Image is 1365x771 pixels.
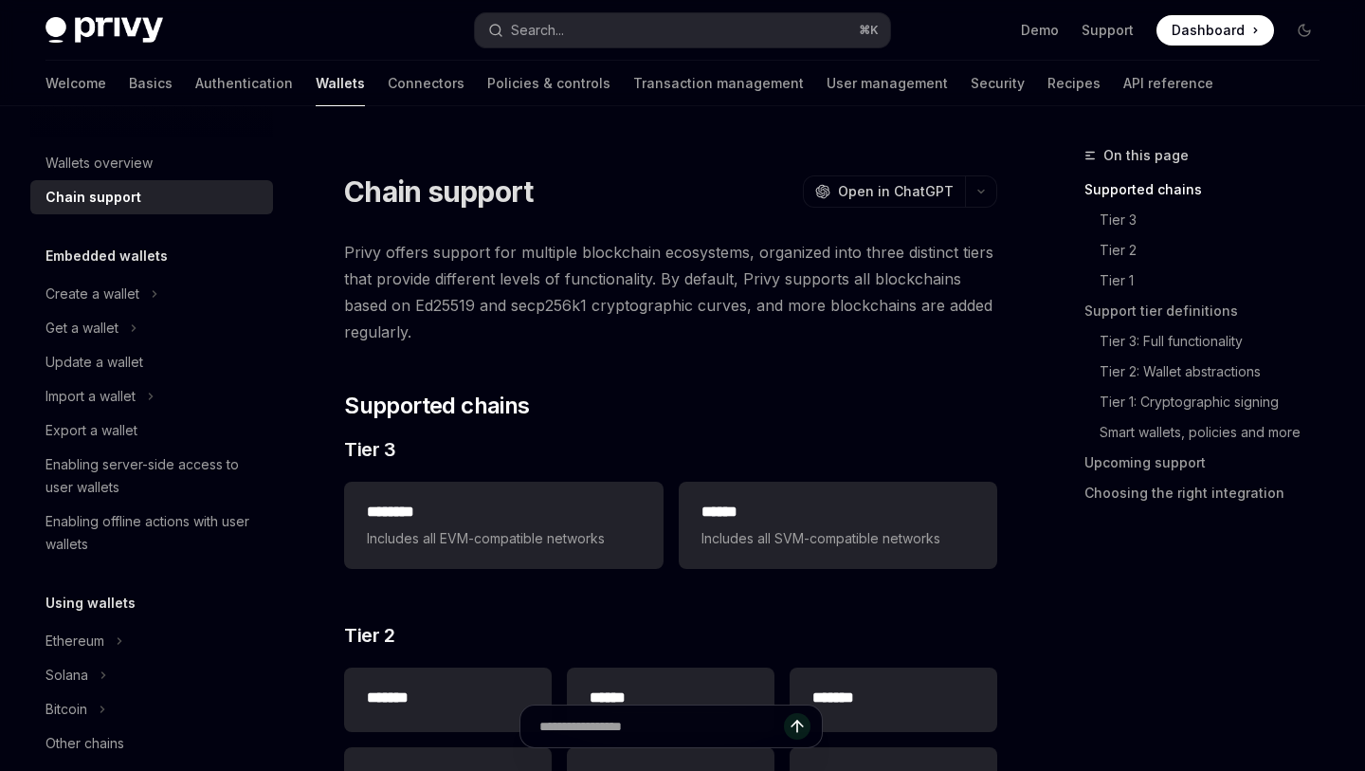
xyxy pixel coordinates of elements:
button: Search...⌘K [475,13,889,47]
span: Includes all EVM-compatible networks [367,527,640,550]
div: Ethereum [45,630,104,652]
button: Send message [784,713,810,740]
span: Tier 2 [344,622,394,649]
a: Export a wallet [30,413,273,448]
a: **** ***Includes all EVM-compatible networks [344,482,663,569]
div: Wallets overview [45,152,153,174]
div: Enabling offline actions with user wallets [45,510,262,556]
a: Recipes [1047,61,1101,106]
a: Smart wallets, policies and more [1100,417,1335,448]
a: Enabling offline actions with user wallets [30,505,273,561]
div: Other chains [45,732,124,755]
div: Create a wallet [45,283,139,305]
button: Toggle dark mode [1289,15,1319,46]
span: Tier 3 [344,436,395,463]
a: User management [827,61,948,106]
span: Includes all SVM-compatible networks [701,527,974,550]
a: Tier 3 [1100,205,1335,235]
a: Authentication [195,61,293,106]
div: Update a wallet [45,351,143,374]
div: Get a wallet [45,317,118,340]
a: Demo [1021,21,1059,40]
a: Wallets overview [30,146,273,180]
div: Import a wallet [45,385,136,408]
span: ⌘ K [859,23,879,38]
div: Search... [511,19,564,42]
a: Supported chains [1084,174,1335,205]
a: Basics [129,61,173,106]
a: Tier 2: Wallet abstractions [1100,357,1335,387]
div: Solana [45,664,88,687]
a: Support [1082,21,1134,40]
a: Support tier definitions [1084,296,1335,326]
div: Enabling server-side access to user wallets [45,453,262,499]
a: Wallets [316,61,365,106]
div: Bitcoin [45,698,87,721]
div: Chain support [45,186,141,209]
a: Update a wallet [30,345,273,379]
div: Export a wallet [45,419,137,442]
h1: Chain support [344,174,533,209]
span: Dashboard [1172,21,1245,40]
a: Other chains [30,726,273,761]
img: dark logo [45,17,163,44]
a: Welcome [45,61,106,106]
h5: Embedded wallets [45,245,168,267]
a: Tier 3: Full functionality [1100,326,1335,357]
a: Connectors [388,61,464,106]
a: Dashboard [1156,15,1274,46]
a: Tier 2 [1100,235,1335,266]
span: Privy offers support for multiple blockchain ecosystems, organized into three distinct tiers that... [344,239,997,345]
a: **** *Includes all SVM-compatible networks [679,482,997,569]
a: Security [971,61,1025,106]
a: Chain support [30,180,273,214]
button: Open in ChatGPT [803,175,965,208]
a: Upcoming support [1084,448,1335,478]
a: Tier 1: Cryptographic signing [1100,387,1335,417]
a: Choosing the right integration [1084,478,1335,508]
a: Policies & controls [487,61,610,106]
a: Enabling server-side access to user wallets [30,448,273,505]
a: API reference [1123,61,1213,106]
a: Tier 1 [1100,266,1335,296]
span: On this page [1103,144,1189,167]
span: Open in ChatGPT [838,182,954,201]
span: Supported chains [344,391,529,421]
h5: Using wallets [45,592,136,615]
a: Transaction management [633,61,804,106]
